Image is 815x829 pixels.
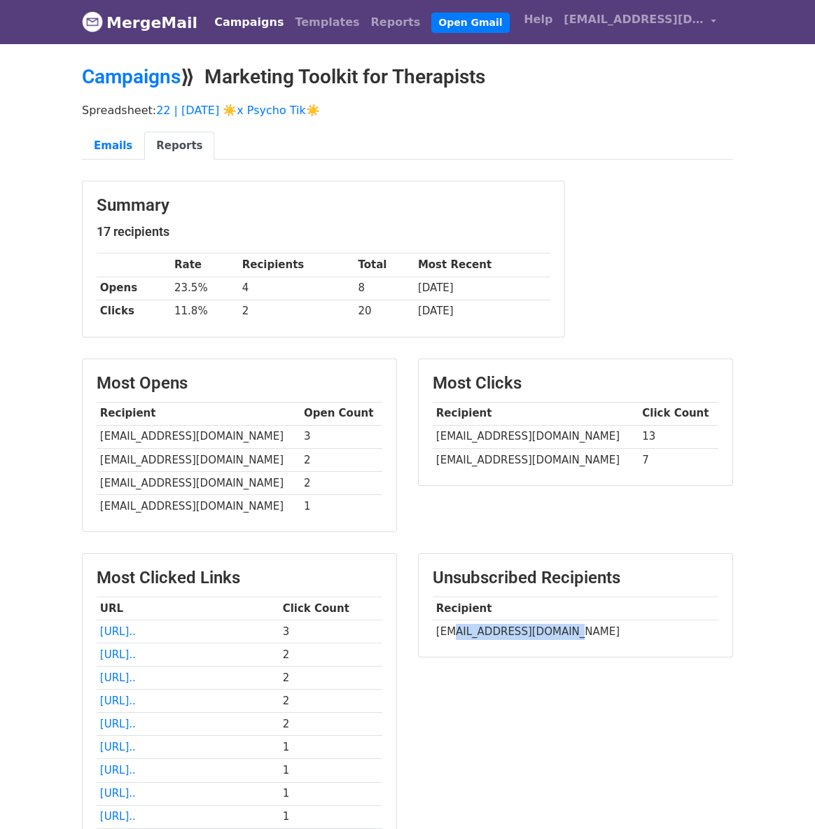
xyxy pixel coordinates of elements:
[433,568,718,588] h3: Unsubscribed Recipients
[433,448,639,471] td: [EMAIL_ADDRESS][DOMAIN_NAME]
[433,620,718,643] td: [EMAIL_ADDRESS][DOMAIN_NAME]
[209,8,289,36] a: Campaigns
[97,300,171,323] th: Clicks
[558,6,722,39] a: [EMAIL_ADDRESS][DOMAIN_NAME]
[100,741,136,753] a: [URL]..
[82,65,181,88] a: Campaigns
[300,402,382,425] th: Open Count
[97,402,300,425] th: Recipient
[431,13,509,33] a: Open Gmail
[97,568,382,588] h3: Most Clicked Links
[355,300,415,323] td: 20
[289,8,365,36] a: Templates
[639,448,718,471] td: 7
[639,402,718,425] th: Click Count
[239,300,355,323] td: 2
[433,373,718,393] h3: Most Clicks
[355,277,415,300] td: 8
[171,277,239,300] td: 23.5%
[82,103,733,118] p: Spreadsheet:
[82,11,103,32] img: MergeMail logo
[97,224,550,239] h5: 17 recipients
[82,132,144,160] a: Emails
[100,718,136,730] a: [URL]..
[745,762,815,829] iframe: Chat Widget
[300,448,382,471] td: 2
[279,805,382,828] td: 1
[518,6,558,34] a: Help
[156,104,320,117] a: 22 | [DATE] ☀️x Psycho Tik☀️
[279,713,382,736] td: 2
[97,597,279,620] th: URL
[82,65,733,89] h2: ⟫ Marketing Toolkit for Therapists
[97,195,550,216] h3: Summary
[97,494,300,517] td: [EMAIL_ADDRESS][DOMAIN_NAME]
[300,425,382,448] td: 3
[97,448,300,471] td: [EMAIL_ADDRESS][DOMAIN_NAME]
[100,810,136,823] a: [URL]..
[365,8,426,36] a: Reports
[100,625,136,638] a: [URL]..
[415,300,550,323] td: [DATE]
[300,471,382,494] td: 2
[639,425,718,448] td: 13
[279,643,382,667] td: 2
[415,253,550,277] th: Most Recent
[279,667,382,690] td: 2
[239,253,355,277] th: Recipients
[97,373,382,393] h3: Most Opens
[564,11,704,28] span: [EMAIL_ADDRESS][DOMAIN_NAME]
[100,695,136,707] a: [URL]..
[97,277,171,300] th: Opens
[100,648,136,661] a: [URL]..
[100,671,136,684] a: [URL]..
[355,253,415,277] th: Total
[97,425,300,448] td: [EMAIL_ADDRESS][DOMAIN_NAME]
[279,759,382,782] td: 1
[433,597,718,620] th: Recipient
[144,132,214,160] a: Reports
[433,402,639,425] th: Recipient
[279,690,382,713] td: 2
[82,8,197,37] a: MergeMail
[415,277,550,300] td: [DATE]
[279,597,382,620] th: Click Count
[171,253,239,277] th: Rate
[279,736,382,759] td: 1
[300,494,382,517] td: 1
[239,277,355,300] td: 4
[171,300,239,323] td: 11.8%
[100,787,136,800] a: [URL]..
[97,471,300,494] td: [EMAIL_ADDRESS][DOMAIN_NAME]
[100,764,136,776] a: [URL]..
[433,425,639,448] td: [EMAIL_ADDRESS][DOMAIN_NAME]
[279,620,382,643] td: 3
[279,782,382,805] td: 1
